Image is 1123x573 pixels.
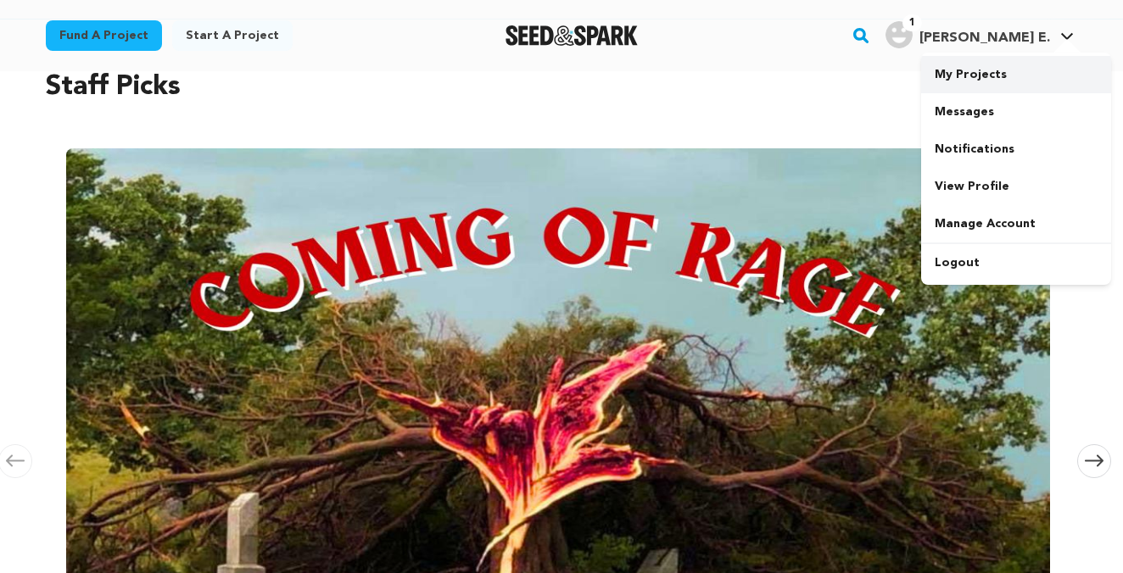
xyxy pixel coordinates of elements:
[886,21,1050,48] div: Rarey E.'s Profile
[882,18,1077,53] span: Rarey E.'s Profile
[921,168,1111,205] a: View Profile
[506,25,639,46] img: Seed&Spark Logo Dark Mode
[46,20,162,51] a: Fund a project
[921,131,1111,168] a: Notifications
[921,244,1111,281] a: Logout
[882,18,1077,48] a: Rarey E.'s Profile
[886,21,913,48] img: user.png
[172,20,293,51] a: Start a project
[506,25,639,46] a: Seed&Spark Homepage
[902,14,922,31] span: 1
[921,56,1111,93] a: My Projects
[921,93,1111,131] a: Messages
[46,67,1077,108] h2: Staff Picks
[919,31,1050,45] span: [PERSON_NAME] E.
[921,205,1111,242] a: Manage Account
